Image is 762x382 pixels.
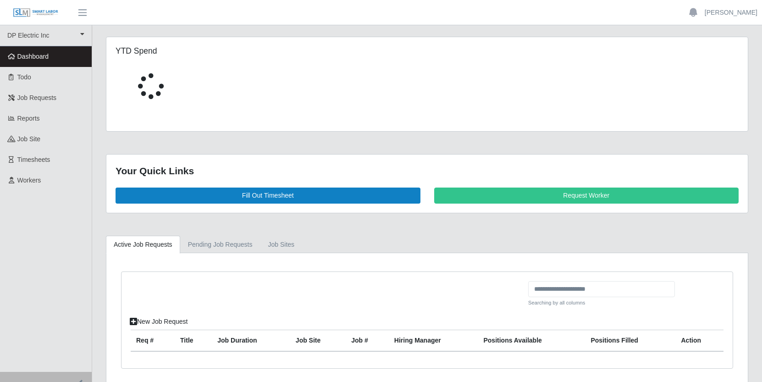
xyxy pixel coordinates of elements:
[434,188,739,204] a: Request Worker
[478,330,585,352] th: Positions Available
[17,177,41,184] span: Workers
[124,314,194,330] a: New Job Request
[116,46,314,56] h5: YTD Spend
[131,330,175,352] th: Req #
[116,188,420,204] a: Fill Out Timesheet
[528,299,675,307] small: Searching by all columns
[116,164,739,178] div: Your Quick Links
[106,236,180,254] a: Active Job Requests
[346,330,389,352] th: Job #
[212,330,290,352] th: Job Duration
[17,115,40,122] span: Reports
[585,330,675,352] th: Positions Filled
[676,330,724,352] th: Action
[17,135,41,143] span: job site
[290,330,346,352] th: job site
[175,330,212,352] th: Title
[180,236,260,254] a: Pending Job Requests
[17,73,31,81] span: Todo
[17,94,57,101] span: Job Requests
[260,236,303,254] a: job sites
[705,8,757,17] a: [PERSON_NAME]
[13,8,59,18] img: SLM Logo
[17,156,50,163] span: Timesheets
[389,330,478,352] th: Hiring Manager
[17,53,49,60] span: Dashboard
